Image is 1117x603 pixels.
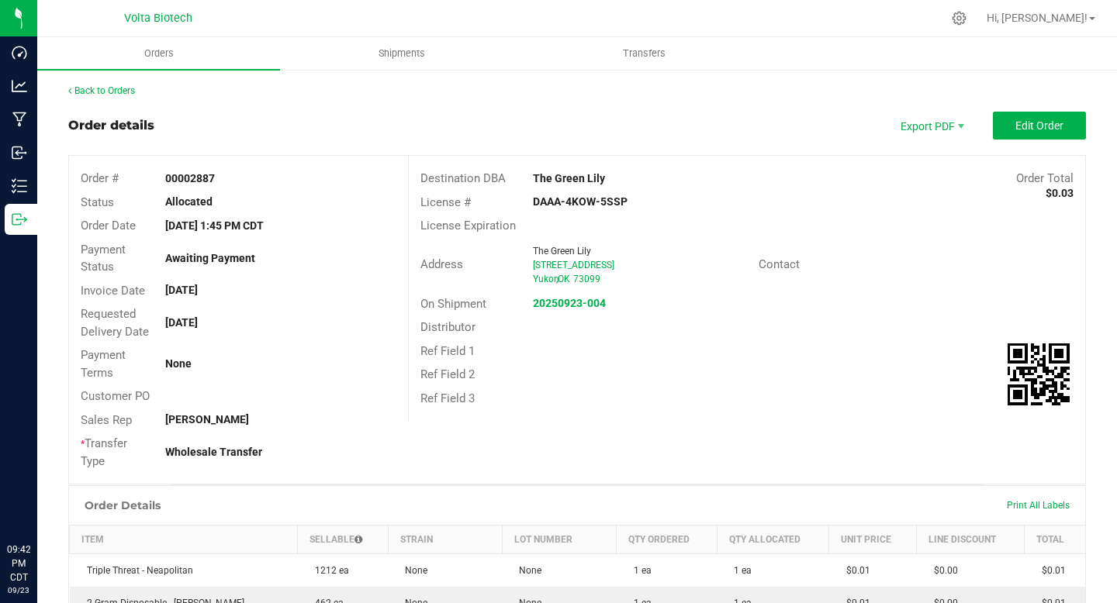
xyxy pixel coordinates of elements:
[165,413,249,426] strong: [PERSON_NAME]
[1007,500,1070,511] span: Print All Labels
[420,344,475,358] span: Ref Field 1
[7,584,30,596] p: 09/23
[1008,343,1070,405] img: Scan me!
[124,12,192,25] span: Volta Biotech
[1025,525,1085,554] th: Total
[165,219,264,232] strong: [DATE] 1:45 PM CDT
[573,274,600,284] span: 73099
[307,565,349,576] span: 1212 ea
[1016,171,1074,185] span: Order Total
[81,436,127,468] span: Transfer Type
[358,47,446,60] span: Shipments
[558,274,570,284] span: OK
[556,274,558,284] span: ,
[533,260,614,270] span: [STREET_ADDRESS]
[884,112,977,140] li: Export PDF
[533,274,559,284] span: Yukon
[70,525,298,554] th: Item
[12,45,27,60] inline-svg: Dashboard
[81,171,119,185] span: Order #
[829,525,917,554] th: Unit Price
[533,246,591,257] span: The Green Lily
[420,320,476,334] span: Distributor
[388,525,502,554] th: Strain
[617,525,717,554] th: Qty Ordered
[81,243,126,274] span: Payment Status
[165,357,192,370] strong: None
[917,525,1025,554] th: Line Discount
[12,112,27,127] inline-svg: Manufacturing
[420,219,516,233] span: License Expiration
[16,479,62,525] iframe: Resource center
[81,307,149,339] span: Requested Delivery Date
[759,257,800,271] span: Contact
[949,11,969,26] div: Manage settings
[511,565,541,576] span: None
[7,543,30,584] p: 09:42 PM CDT
[420,257,463,271] span: Address
[165,195,213,208] strong: Allocated
[533,195,628,208] strong: DAAA-4KOW-5SSP
[839,565,870,576] span: $0.01
[502,525,616,554] th: Lot Number
[12,212,27,227] inline-svg: Outbound
[726,565,752,576] span: 1 ea
[165,252,255,264] strong: Awaiting Payment
[165,172,215,184] strong: 00002887
[12,145,27,160] inline-svg: Inbound
[420,171,506,185] span: Destination DBA
[81,348,126,380] span: Payment Terms
[717,525,829,554] th: Qty Allocated
[1034,565,1066,576] span: $0.01
[165,446,262,458] strong: Wholesale Transfer
[987,12,1088,24] span: Hi, [PERSON_NAME]!
[420,367,475,381] span: Ref Field 2
[533,172,605,184] strong: The Green Lily
[993,112,1086,140] button: Edit Order
[1046,187,1074,199] strong: $0.03
[533,297,606,309] a: 20250923-004
[523,37,766,70] a: Transfers
[79,565,193,576] span: Triple Threat - Neapolitan
[165,284,198,296] strong: [DATE]
[81,389,150,403] span: Customer PO
[397,565,427,576] span: None
[85,499,161,512] h1: Order Details
[37,37,280,70] a: Orders
[68,116,154,135] div: Order details
[165,316,198,329] strong: [DATE]
[420,391,475,405] span: Ref Field 3
[420,195,471,209] span: License #
[12,78,27,94] inline-svg: Analytics
[81,219,136,233] span: Order Date
[626,565,652,576] span: 1 ea
[12,178,27,194] inline-svg: Inventory
[420,297,486,311] span: On Shipment
[123,47,195,60] span: Orders
[602,47,686,60] span: Transfers
[81,195,114,209] span: Status
[298,525,389,554] th: Sellable
[81,413,132,427] span: Sales Rep
[926,565,958,576] span: $0.00
[81,284,145,298] span: Invoice Date
[1008,343,1070,405] qrcode: 00002887
[280,37,523,70] a: Shipments
[68,85,135,96] a: Back to Orders
[1015,119,1063,132] span: Edit Order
